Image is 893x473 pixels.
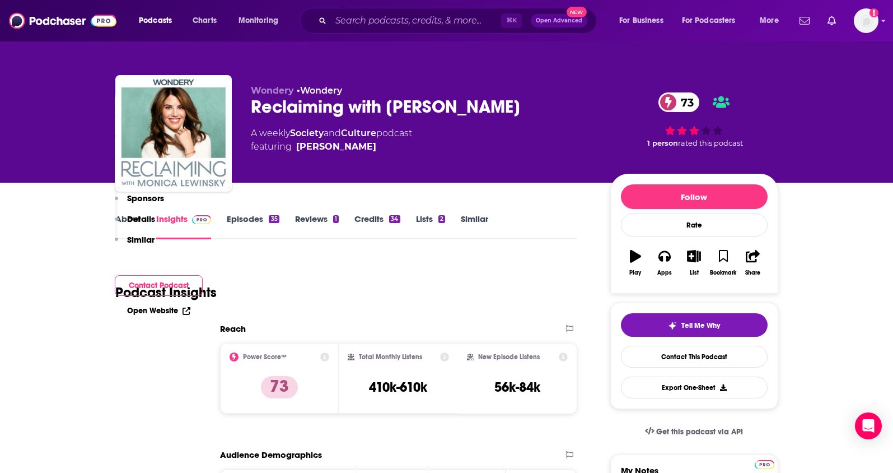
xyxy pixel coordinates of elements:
[290,128,324,138] a: Society
[115,275,203,296] button: Contact Podcast
[115,234,155,255] button: Similar
[658,92,699,112] a: 73
[709,243,738,283] button: Bookmark
[227,214,279,239] a: Episodes35
[243,353,287,361] h2: Power Score™
[621,377,768,398] button: Export One-Sheet
[621,243,650,283] button: Play
[621,184,768,209] button: Follow
[269,215,279,223] div: 35
[494,379,540,396] h3: 56k-84k
[185,12,223,30] a: Charts
[755,458,774,469] a: Pro website
[682,13,736,29] span: For Podcasters
[690,270,699,276] div: List
[251,140,412,154] span: featuring
[389,215,400,223] div: 34
[127,234,155,245] p: Similar
[854,8,878,33] span: Logged in as kochristina
[331,12,501,30] input: Search podcasts, credits, & more...
[636,418,752,446] a: Get this podcast via API
[668,321,677,330] img: tell me why sparkle
[354,214,400,239] a: Credits34
[650,243,679,283] button: Apps
[139,13,172,29] span: Podcasts
[854,8,878,33] img: User Profile
[531,14,587,27] button: Open AdvancedNew
[657,270,672,276] div: Apps
[341,128,376,138] a: Culture
[193,13,217,29] span: Charts
[461,214,488,239] a: Similar
[9,10,116,31] img: Podchaser - Follow, Share and Rate Podcasts
[300,85,342,96] a: Wondery
[115,214,155,234] button: Details
[118,77,230,189] img: Reclaiming with Monica Lewinsky
[295,214,339,239] a: Reviews1
[359,353,422,361] h2: Total Monthly Listens
[333,215,339,223] div: 1
[297,85,342,96] span: •
[220,449,322,460] h2: Audience Demographics
[745,270,760,276] div: Share
[869,8,878,17] svg: Add a profile image
[127,306,190,316] a: Open Website
[127,214,155,224] p: Details
[670,92,699,112] span: 73
[795,11,814,30] a: Show notifications dropdown
[536,18,582,24] span: Open Advanced
[710,270,736,276] div: Bookmark
[416,214,445,239] a: Lists2
[251,127,412,154] div: A weekly podcast
[656,427,743,437] span: Get this podcast via API
[296,140,376,154] a: Monica Lewinsky
[131,12,186,30] button: open menu
[678,139,743,147] span: rated this podcast
[681,321,720,330] span: Tell Me Why
[610,85,778,155] div: 73 1 personrated this podcast
[755,460,774,469] img: Podchaser Pro
[738,243,767,283] button: Share
[675,12,752,30] button: open menu
[647,139,678,147] span: 1 person
[629,270,641,276] div: Play
[621,346,768,368] a: Contact This Podcast
[567,7,587,17] span: New
[823,11,840,30] a: Show notifications dropdown
[311,8,607,34] div: Search podcasts, credits, & more...
[752,12,793,30] button: open menu
[679,243,708,283] button: List
[324,128,341,138] span: and
[855,412,882,439] div: Open Intercom Messenger
[854,8,878,33] button: Show profile menu
[501,13,522,28] span: ⌘ K
[220,323,246,334] h2: Reach
[369,379,427,396] h3: 410k-610k
[438,215,445,223] div: 2
[478,353,540,361] h2: New Episode Listens
[621,313,768,337] button: tell me why sparkleTell Me Why
[231,12,293,30] button: open menu
[261,376,298,398] p: 73
[760,13,779,29] span: More
[251,85,294,96] span: Wondery
[621,214,768,237] div: Rate
[611,12,677,30] button: open menu
[239,13,278,29] span: Monitoring
[619,13,663,29] span: For Business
